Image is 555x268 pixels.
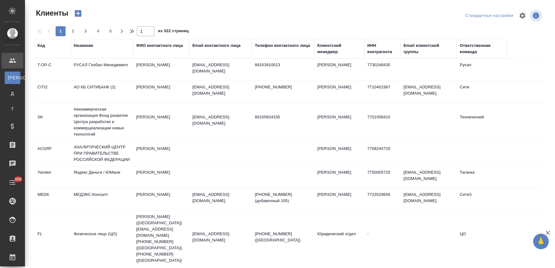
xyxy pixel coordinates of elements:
td: [PERSON_NAME] [314,188,364,210]
div: Клиентский менеджер [317,42,361,55]
td: [PERSON_NAME] [133,111,189,133]
span: из 322 страниц [158,27,189,36]
td: Сити [457,81,507,103]
td: ACGRF [34,142,71,164]
span: 2 [68,28,78,34]
td: CITI2 [34,81,71,103]
button: 2 [68,26,78,36]
td: - [364,228,400,250]
p: [PHONE_NUMBER] [255,84,311,90]
span: 3 [81,28,91,34]
span: 🙏 [536,235,546,248]
td: Yandex [34,166,71,188]
td: [PERSON_NAME] [314,111,364,133]
td: Физическое лицо (ЦО) [71,228,133,250]
button: 5 [106,26,116,36]
a: Д [5,87,20,100]
p: 89163910013 [255,62,311,68]
p: [EMAIL_ADDRESS][DOMAIN_NAME] [192,114,249,127]
td: [PERSON_NAME] ([GEOGRAPHIC_DATA]) [EMAIL_ADDRESS][DOMAIN_NAME] [PHONE_NUMBER] ([GEOGRAPHIC_DATA])... [133,211,189,267]
button: Создать [71,8,86,19]
td: АО КБ СИТИБАНК (2) [71,81,133,103]
p: [PHONE_NUMBER] ([GEOGRAPHIC_DATA]) [255,231,311,243]
span: Т [8,106,17,112]
td: Русал [457,59,507,81]
a: Т [5,103,20,115]
div: ФИО контактного лица [136,42,183,49]
td: FL [34,228,71,250]
button: 4 [93,26,103,36]
td: Таганка [457,166,507,188]
td: SK [34,111,71,133]
p: [EMAIL_ADDRESS][DOMAIN_NAME] [192,231,249,243]
td: [EMAIL_ADDRESS][DOMAIN_NAME] [400,166,457,188]
td: Технический [457,111,507,133]
td: MEDK [34,188,71,210]
td: ЦО [457,228,507,250]
div: Ответственная команда [460,42,503,55]
span: Клиенты [34,8,68,18]
span: 656 [11,176,25,182]
p: [PHONE_NUMBER] (добавочный 105) [255,191,311,204]
span: Д [8,90,17,97]
td: Некоммерческая организация Фонд развития Центра разработки и коммерциализации новых технологий [71,103,133,141]
td: [PERSON_NAME] [314,81,364,103]
span: 4 [93,28,103,34]
p: [EMAIL_ADDRESS][DOMAIN_NAME] [192,62,249,74]
td: [PERSON_NAME] [133,81,189,103]
td: [PERSON_NAME] [314,142,364,164]
td: [PERSON_NAME] [314,59,364,81]
td: Сити3 [457,188,507,210]
td: РУСАЛ Глобал Менеджмент [71,59,133,81]
a: [PERSON_NAME] [5,72,20,84]
td: [PERSON_NAME] [133,166,189,188]
td: [EMAIL_ADDRESS][DOMAIN_NAME] [400,188,457,210]
td: 7750005725 [364,166,400,188]
span: Посмотреть информацию [530,10,543,22]
p: 89105834335 [255,114,311,120]
td: 7710401987 [364,81,400,103]
td: [PERSON_NAME] [314,166,364,188]
span: 5 [106,28,116,34]
td: T-OP-C [34,59,71,81]
span: Настроить таблицу [515,8,530,23]
td: [PERSON_NAME] [133,188,189,210]
td: [PERSON_NAME] [133,142,189,164]
td: [EMAIL_ADDRESS][DOMAIN_NAME] [400,81,457,103]
td: [PERSON_NAME] [133,59,189,81]
td: Юридический отдел [314,228,364,250]
td: 7730248430 [364,59,400,81]
div: split button [464,11,515,21]
div: Код [37,42,45,49]
div: Email контактного лица [192,42,240,49]
button: 3 [81,26,91,36]
td: АНАЛИТИЧЕСКИЙ ЦЕНТР ПРИ ПРАВИТЕЛЬСТВЕ РОССИЙСКОЙ ФЕДЕРАЦИИ [71,141,133,166]
td: МЕДЭКС-Консалт [71,188,133,210]
p: [EMAIL_ADDRESS][DOMAIN_NAME] [192,84,249,97]
div: ИНН контрагента [367,42,397,55]
div: Название [74,42,93,49]
button: 🙏 [533,234,549,249]
p: [EMAIL_ADDRESS][DOMAIN_NAME] [192,191,249,204]
div: Телефон контактного лица [255,42,310,49]
div: Email клиентской группы [404,42,453,55]
span: [PERSON_NAME] [8,75,17,81]
td: Яндекс Деньги / ЮМани [71,166,133,188]
a: 656 [2,175,23,190]
td: 7723529656 [364,188,400,210]
td: 7708244720 [364,142,400,164]
td: 7701058410 [364,111,400,133]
